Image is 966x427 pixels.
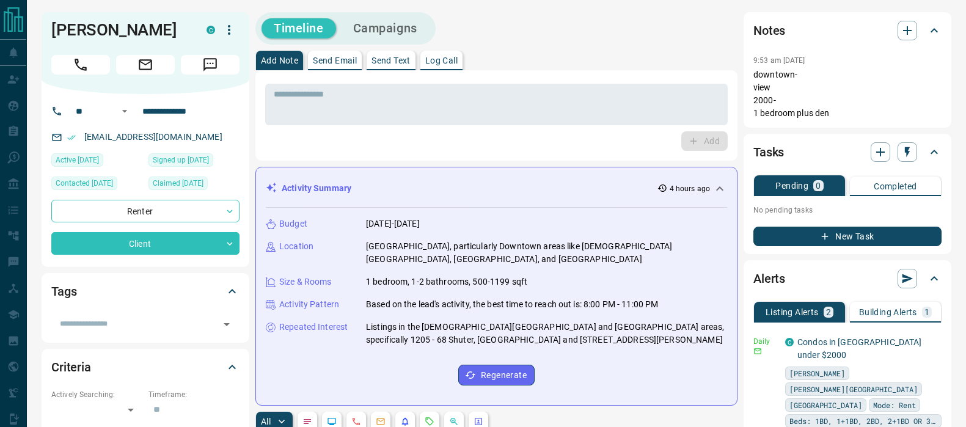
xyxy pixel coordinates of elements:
[261,417,271,426] p: All
[279,298,339,311] p: Activity Pattern
[262,18,336,38] button: Timeline
[753,142,784,162] h2: Tasks
[51,20,188,40] h1: [PERSON_NAME]
[458,365,535,385] button: Regenerate
[789,367,845,379] span: [PERSON_NAME]
[753,227,942,246] button: New Task
[425,56,458,65] p: Log Call
[366,321,727,346] p: Listings in the [DEMOGRAPHIC_DATA][GEOGRAPHIC_DATA] and [GEOGRAPHIC_DATA] areas, specifically 120...
[753,16,942,45] div: Notes
[753,264,942,293] div: Alerts
[153,154,209,166] span: Signed up [DATE]
[153,177,203,189] span: Claimed [DATE]
[148,153,240,170] div: Wed Oct 21 2020
[56,154,99,166] span: Active [DATE]
[785,338,794,346] div: condos.ca
[753,347,762,356] svg: Email
[266,177,727,200] div: Activity Summary4 hours ago
[670,183,710,194] p: 4 hours ago
[302,417,312,426] svg: Notes
[753,68,942,120] p: downtown- view 2000- 1 bedroom plus den
[859,308,917,316] p: Building Alerts
[313,56,357,65] p: Send Email
[816,181,821,190] p: 0
[366,298,658,311] p: Based on the lead's activity, the best time to reach out is: 8:00 PM - 11:00 PM
[766,308,819,316] p: Listing Alerts
[449,417,459,426] svg: Opportunities
[775,181,808,190] p: Pending
[376,417,386,426] svg: Emails
[351,417,361,426] svg: Calls
[874,182,917,191] p: Completed
[327,417,337,426] svg: Lead Browsing Activity
[753,137,942,167] div: Tasks
[51,389,142,400] p: Actively Searching:
[279,276,332,288] p: Size & Rooms
[51,55,110,75] span: Call
[84,132,222,142] a: [EMAIL_ADDRESS][DOMAIN_NAME]
[282,182,351,195] p: Activity Summary
[366,217,420,230] p: [DATE]-[DATE]
[279,240,313,253] p: Location
[181,55,240,75] span: Message
[797,337,922,360] a: Condos in [GEOGRAPHIC_DATA] under $2000
[279,217,307,230] p: Budget
[148,177,240,194] div: Sat Oct 15 2022
[51,200,240,222] div: Renter
[218,316,235,333] button: Open
[51,282,76,301] h2: Tags
[279,321,348,334] p: Repeated Interest
[789,383,918,395] span: [PERSON_NAME][GEOGRAPHIC_DATA]
[366,240,727,266] p: [GEOGRAPHIC_DATA], particularly Downtown areas like [DEMOGRAPHIC_DATA][GEOGRAPHIC_DATA], [GEOGRAP...
[116,55,175,75] span: Email
[371,56,411,65] p: Send Text
[826,308,831,316] p: 2
[789,399,862,411] span: [GEOGRAPHIC_DATA]
[789,415,937,427] span: Beds: 1BD, 1+1BD, 2BD, 2+1BD OR 3BD+
[56,177,113,189] span: Contacted [DATE]
[400,417,410,426] svg: Listing Alerts
[148,389,240,400] p: Timeframe:
[924,308,929,316] p: 1
[753,21,785,40] h2: Notes
[51,277,240,306] div: Tags
[873,399,916,411] span: Mode: Rent
[753,56,805,65] p: 9:53 am [DATE]
[51,153,142,170] div: Tue Aug 12 2025
[51,232,240,255] div: Client
[207,26,215,34] div: condos.ca
[51,177,142,194] div: Mon Apr 11 2022
[51,357,91,377] h2: Criteria
[51,352,240,382] div: Criteria
[366,276,527,288] p: 1 bedroom, 1-2 bathrooms, 500-1199 sqft
[425,417,434,426] svg: Requests
[753,336,778,347] p: Daily
[474,417,483,426] svg: Agent Actions
[753,269,785,288] h2: Alerts
[341,18,430,38] button: Campaigns
[117,104,132,119] button: Open
[753,201,942,219] p: No pending tasks
[261,56,298,65] p: Add Note
[67,133,76,142] svg: Email Verified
